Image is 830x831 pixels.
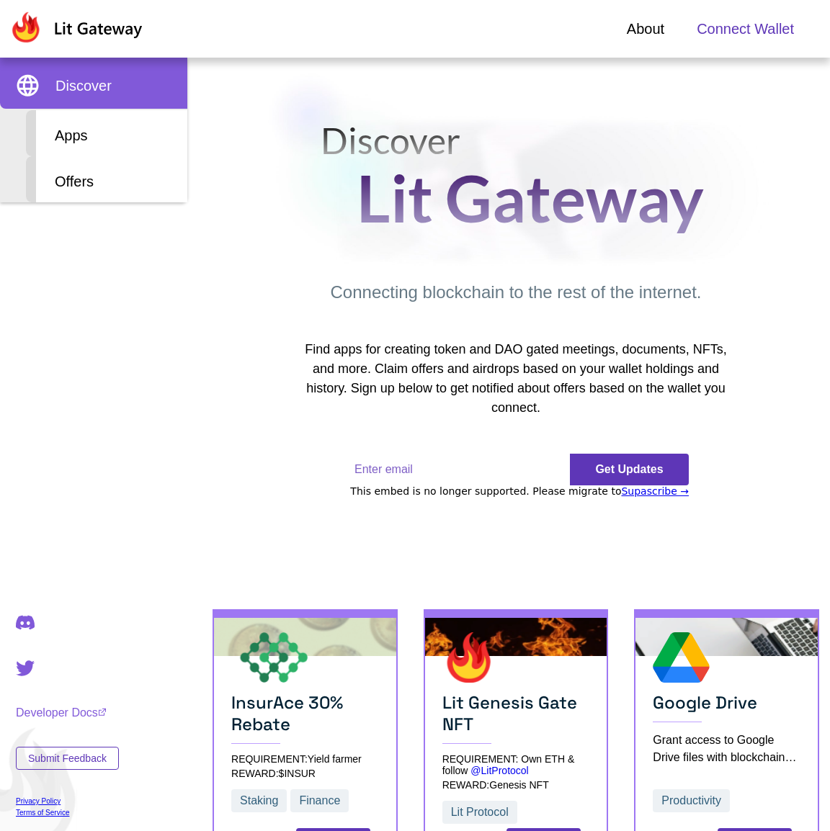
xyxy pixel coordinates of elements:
[442,753,575,776] span: Own ETH & follow
[308,753,362,765] span: Yield farmer
[331,282,702,302] span: Connecting blockchain to the rest of the internet.
[16,706,119,719] a: Developer Docs
[231,753,308,765] span: REQUIREMENT:
[55,127,88,143] span: Apps
[231,768,279,779] span: REWARD:
[653,691,757,714] span: Google Drive
[570,454,689,485] button: Get Updates
[627,21,664,37] span: About
[16,706,98,719] span: Developer Docs
[55,78,112,94] span: Discover
[343,454,570,485] input: Enter email
[357,158,704,236] span: Lit Gateway
[621,485,689,497] a: Supascribe →
[627,18,664,40] a: About
[305,342,726,415] span: Find apps for creating token and DAO gated meetings, documents, NFTs, and more. Claim offers and ...
[661,789,721,812] span: Productivity
[55,174,94,189] span: Offers
[231,691,343,735] span: InsurAce 30% Rebate
[442,753,519,765] span: REQUIREMENT:
[442,779,490,791] span: REWARD:
[595,463,663,475] span: Get Updates
[16,797,61,805] span: Privacy Policy
[16,809,69,817] span: Terms of Service
[16,747,119,770] button: Submit Feedback
[28,753,107,764] span: Submit Feedback
[470,765,528,776] a: @LitProtocol
[240,789,278,812] span: Staking
[321,119,460,162] span: Discover
[442,801,517,824] button: Lit Protocol
[299,789,340,812] span: Finance
[697,21,794,37] span: Connect Wallet
[9,12,143,43] img: Lit Gateway Logo
[451,801,509,824] span: Lit Protocol
[290,789,349,812] button: Finance
[653,734,796,781] span: Grant access to Google Drive files with blockchain requirements
[653,789,730,812] button: Productivity
[350,485,621,497] span: This embed is no longer supported. Please migrate to
[489,779,548,791] span: Genesis NFT
[16,809,119,817] a: Terms of Service
[231,789,287,812] button: Staking
[16,797,119,805] a: Privacy Policy
[442,691,577,735] span: Lit Genesis Gate NFT
[279,768,316,779] span: $INSUR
